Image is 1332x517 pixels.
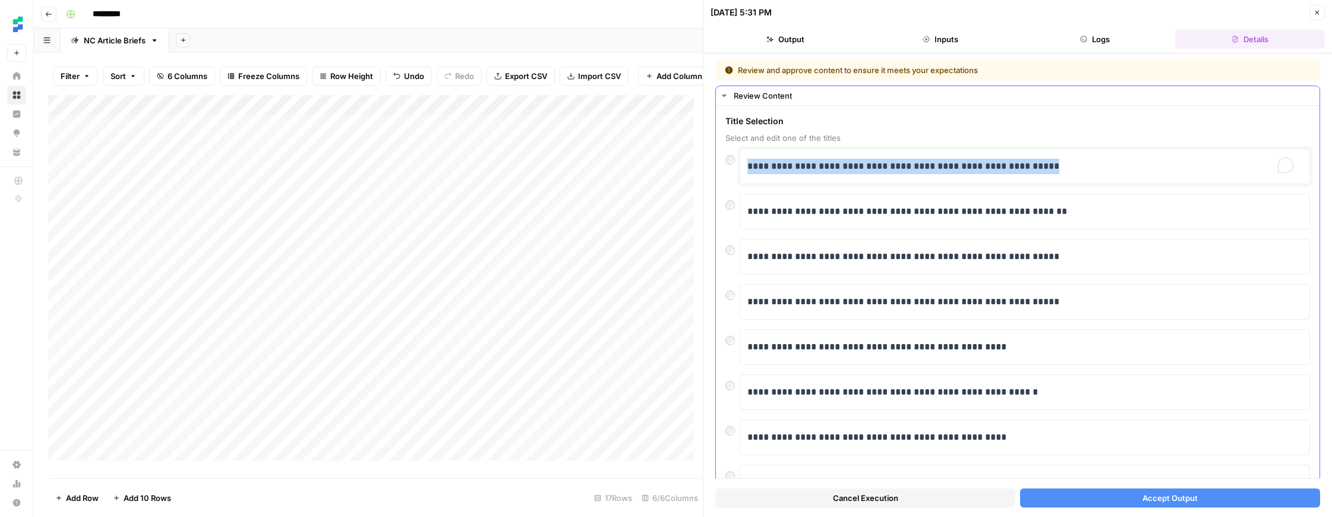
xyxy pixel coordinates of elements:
[638,67,710,86] button: Add Column
[404,70,424,82] span: Undo
[149,67,215,86] button: 6 Columns
[578,70,621,82] span: Import CSV
[725,132,1310,144] span: Select and edit one of the titles
[1142,492,1198,504] span: Accept Output
[715,488,1015,507] button: Cancel Execution
[725,64,1144,76] div: Review and approve content to ensure it meets your expectations
[734,90,1312,102] div: Review Content
[7,455,26,474] a: Settings
[61,29,169,52] a: NC Article Briefs
[111,70,126,82] span: Sort
[7,86,26,105] a: Browse
[637,488,703,507] div: 6/6 Columns
[53,67,98,86] button: Filter
[7,67,26,86] a: Home
[747,154,1302,179] div: To enrich screen reader interactions, please activate Accessibility in Grammarly extension settings
[1020,30,1170,49] button: Logs
[168,70,207,82] span: 6 Columns
[66,492,99,504] span: Add Row
[505,70,547,82] span: Export CSV
[7,105,26,124] a: Insights
[711,7,772,18] div: [DATE] 5:31 PM
[103,67,144,86] button: Sort
[656,70,702,82] span: Add Column
[725,115,1310,127] span: Title Selection
[48,488,106,507] button: Add Row
[7,143,26,162] a: Your Data
[7,14,29,35] img: Ten Speed Logo
[866,30,1016,49] button: Inputs
[7,493,26,512] button: Help + Support
[238,70,299,82] span: Freeze Columns
[7,124,26,143] a: Opportunities
[386,67,432,86] button: Undo
[833,492,898,504] span: Cancel Execution
[106,488,178,507] button: Add 10 Rows
[7,474,26,493] a: Usage
[1175,30,1325,49] button: Details
[711,30,861,49] button: Output
[455,70,474,82] span: Redo
[330,70,373,82] span: Row Height
[220,67,307,86] button: Freeze Columns
[312,67,381,86] button: Row Height
[487,67,555,86] button: Export CSV
[437,67,482,86] button: Redo
[589,488,637,507] div: 17 Rows
[560,67,629,86] button: Import CSV
[61,70,80,82] span: Filter
[7,10,26,39] button: Workspace: Ten Speed
[1020,488,1320,507] button: Accept Output
[716,86,1320,105] button: Review Content
[84,34,146,46] div: NC Article Briefs
[124,492,171,504] span: Add 10 Rows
